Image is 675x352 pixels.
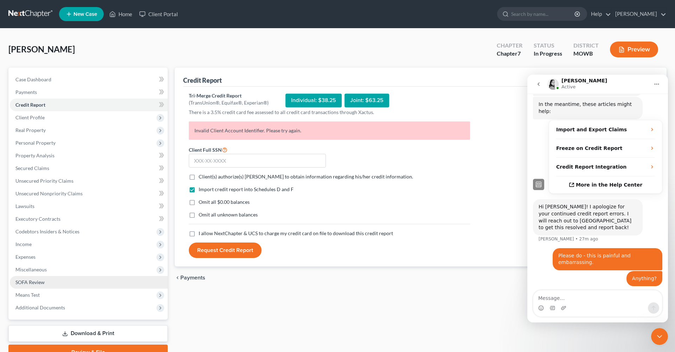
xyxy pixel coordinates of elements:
a: Case Dashboard [10,73,168,86]
span: Client Profile [15,114,45,120]
input: XXX-XX-XXXX [189,154,326,168]
a: Download & Print [8,325,168,342]
span: Client(s) authorize(s) [PERSON_NAME] to obtain information regarding his/her credit information. [199,174,413,180]
span: Client Full SSN [189,147,222,153]
span: Payments [180,275,205,281]
iframe: Intercom live chat [527,75,668,322]
a: Credit Report [10,99,168,111]
div: (TransUnion®, Equifax®, Experian®) [189,99,269,106]
span: Personal Property [15,140,56,146]
span: Property Analysis [15,152,54,158]
span: Means Test [15,292,40,298]
div: Chapter [497,42,522,50]
span: Case Dashboard [15,76,51,82]
div: District [573,42,599,50]
div: Tri-Merge Credit Report [189,92,269,99]
a: Property Analysis [10,149,168,162]
iframe: Intercom live chat [651,328,668,345]
span: Secured Claims [15,165,49,171]
input: Search by name... [511,7,576,20]
button: chevron_left Payments [175,275,205,281]
div: Joint: $63.25 [345,94,389,107]
span: Real Property [15,127,46,133]
span: Miscellaneous [15,266,47,272]
div: Chapter [497,50,522,58]
a: SOFA Review [10,276,168,289]
a: Secured Claims [10,162,168,175]
a: Executory Contracts [10,213,168,225]
span: SOFA Review [15,279,45,285]
a: Payments [10,86,168,99]
div: Status [534,42,562,50]
span: Unsecured Priority Claims [15,178,73,184]
span: Unsecured Nonpriority Claims [15,190,83,196]
span: Omit all $0.00 balances [199,199,250,205]
a: Unsecured Priority Claims [10,175,168,187]
div: MOWB [573,50,599,58]
span: 7 [517,50,521,57]
a: Client Portal [136,8,181,20]
p: There is a 3.5% credit card fee assessed to all credit card transactions through Xactus. [189,109,470,116]
span: Income [15,241,32,247]
a: [PERSON_NAME] [612,8,666,20]
p: Invalid Client Account Identifier. Please try again. [189,121,470,140]
span: Import credit report into Schedules D and F [199,186,294,192]
span: Credit Report [15,102,45,108]
span: Payments [15,89,37,95]
a: Help [587,8,611,20]
span: Omit all unknown balances [199,212,258,218]
div: Individual: $38.25 [285,94,342,107]
i: chevron_left [175,275,180,281]
a: Lawsuits [10,200,168,213]
span: Codebtors Insiders & Notices [15,228,79,234]
span: Lawsuits [15,203,34,209]
div: In Progress [534,50,562,58]
button: Request Credit Report [189,243,262,258]
span: Executory Contracts [15,216,60,222]
span: Additional Documents [15,304,65,310]
button: Preview [610,42,658,57]
span: Expenses [15,254,36,260]
a: Home [106,8,136,20]
span: [PERSON_NAME] [8,44,75,54]
span: New Case [73,12,97,17]
div: Credit Report [183,76,222,84]
a: Unsecured Nonpriority Claims [10,187,168,200]
span: I allow NextChapter & UCS to charge my credit card on file to download this credit report [199,230,393,236]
